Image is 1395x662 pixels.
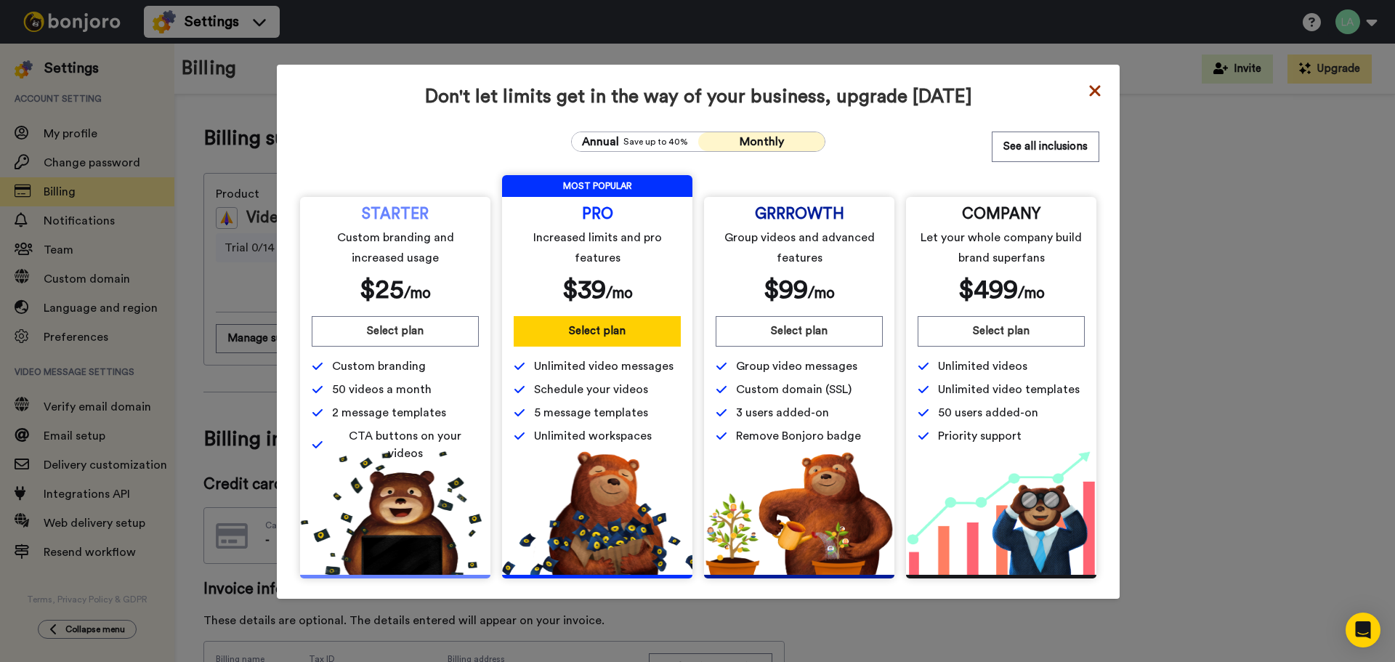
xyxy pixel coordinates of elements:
[534,404,648,421] span: 5 message templates
[312,316,479,347] button: Select plan
[297,85,1099,108] span: Don't let limits get in the way of your business, upgrade [DATE]
[906,451,1096,575] img: baac238c4e1197dfdb093d3ea7416ec4.png
[502,451,692,575] img: b5b10b7112978f982230d1107d8aada4.png
[534,427,652,445] span: Unlimited workspaces
[300,451,490,575] img: 5112517b2a94bd7fef09f8ca13467cef.png
[332,381,432,398] span: 50 videos a month
[962,209,1040,220] span: COMPANY
[332,427,479,462] span: CTA buttons on your videos
[404,286,431,301] span: /mo
[623,136,688,148] span: Save up to 40%
[332,404,446,421] span: 2 message templates
[582,133,619,150] span: Annual
[562,277,606,303] span: $ 39
[315,227,477,268] span: Custom branding and increased usage
[572,132,698,151] button: AnnualSave up to 40%
[740,136,784,148] span: Monthly
[938,358,1027,375] span: Unlimited videos
[517,227,679,268] span: Increased limits and pro features
[704,451,894,575] img: edd2fd70e3428fe950fd299a7ba1283f.png
[362,209,429,220] span: STARTER
[992,132,1099,162] button: See all inclusions
[958,277,1018,303] span: $ 499
[938,404,1038,421] span: 50 users added-on
[764,277,808,303] span: $ 99
[332,358,426,375] span: Custom branding
[918,316,1085,347] button: Select plan
[736,358,857,375] span: Group video messages
[921,227,1083,268] span: Let your whole company build brand superfans
[606,286,633,301] span: /mo
[534,358,674,375] span: Unlimited video messages
[719,227,881,268] span: Group videos and advanced features
[502,175,692,197] span: MOST POPULAR
[755,209,844,220] span: GRRROWTH
[736,381,852,398] span: Custom domain (SSL)
[582,209,613,220] span: PRO
[716,316,883,347] button: Select plan
[736,404,829,421] span: 3 users added-on
[360,277,404,303] span: $ 25
[1018,286,1045,301] span: /mo
[938,427,1022,445] span: Priority support
[938,381,1080,398] span: Unlimited video templates
[808,286,835,301] span: /mo
[736,427,861,445] span: Remove Bonjoro badge
[1346,613,1380,647] div: Open Intercom Messenger
[514,316,681,347] button: Select plan
[534,381,648,398] span: Schedule your videos
[698,132,825,151] button: Monthly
